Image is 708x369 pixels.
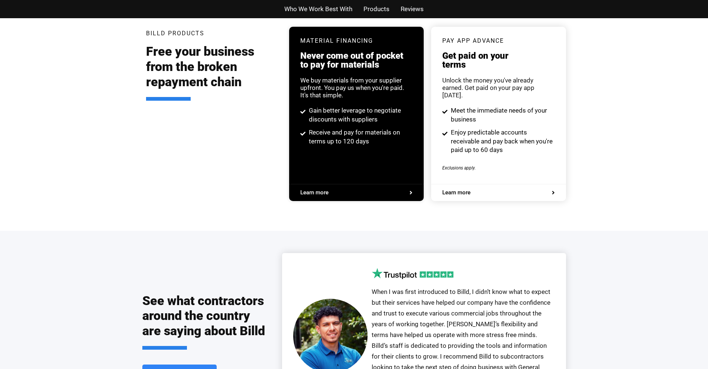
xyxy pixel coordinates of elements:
span: Gain better leverage to negotiate discounts with suppliers [307,106,413,124]
a: Reviews [401,4,424,14]
span: Meet the immediate needs of your business [449,106,555,124]
h3: Billd Products [146,30,204,36]
a: Products [363,4,389,14]
span: Enjoy predictable accounts receivable and pay back when you're paid up to 60 days [449,128,555,155]
h3: Never come out of pocket to pay for materials [300,51,413,69]
div: Unlock the money you've already earned. Get paid on your pay app [DATE]. [442,77,555,99]
h3: pay app advance [442,38,555,44]
h2: Free your business from the broken repayment chain [146,44,278,100]
a: Learn more [442,190,555,195]
h3: Material Financing [300,38,413,44]
a: Learn more [300,190,413,195]
span: Learn more [442,190,471,195]
h2: See what contractors around the country are saying about Billd [142,293,267,350]
span: Learn more [300,190,329,195]
span: Receive and pay for materials on terms up to 120 days [307,128,413,146]
div: We buy materials from your supplier upfront. You pay us when you're paid. It's that simple. [300,77,413,99]
h3: Get paid on your terms [442,51,555,69]
span: Exclusions apply. [442,165,476,171]
a: Who We Work Best With [284,4,352,14]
